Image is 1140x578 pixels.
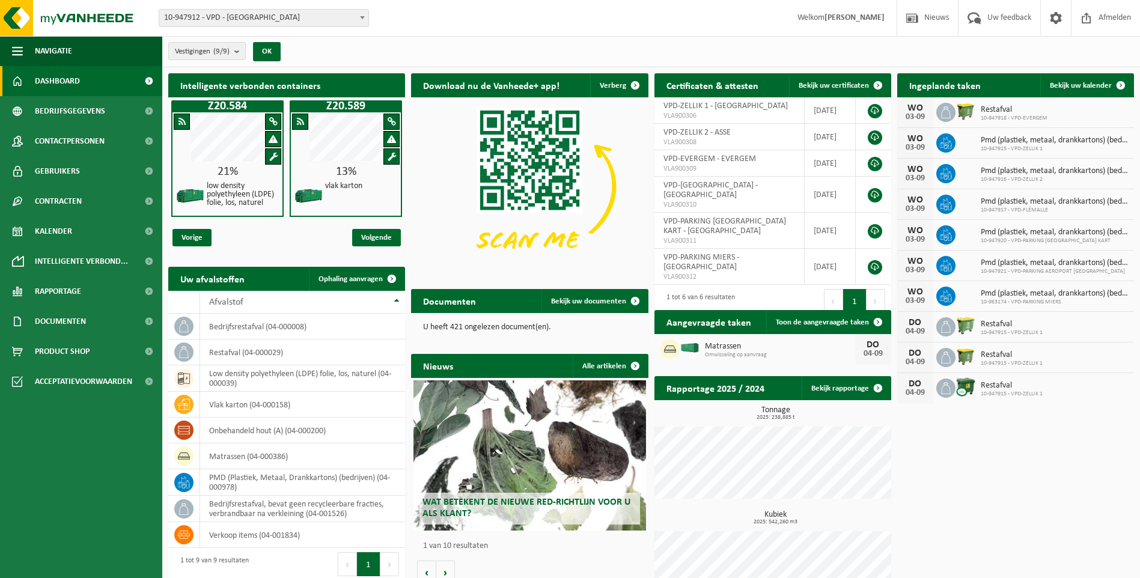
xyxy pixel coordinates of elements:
a: Ophaling aanvragen [309,267,404,291]
h2: Documenten [411,289,488,312]
img: HK-XA-40-GN-00 [680,342,700,353]
div: 04-09 [903,389,927,397]
div: 03-09 [903,297,927,305]
span: Navigatie [35,36,72,66]
span: 2025: 238,885 t [660,415,891,421]
span: 10-947915 - VPD-ZELLIK 1 [981,329,1043,336]
span: Restafval [981,381,1043,391]
span: VLA900311 [663,236,795,246]
td: restafval (04-000029) [200,339,405,365]
h2: Rapportage 2025 / 2024 [654,376,776,400]
div: 03-09 [903,266,927,275]
div: 03-09 [903,205,927,213]
a: Toon de aangevraagde taken [766,310,890,334]
img: WB-0660-HPE-GN-50 [956,315,976,336]
td: verkoop items (04-001834) [200,522,405,548]
a: Bekijk uw certificaten [789,73,890,97]
td: [DATE] [805,249,856,285]
span: 2025: 542,260 m3 [660,519,891,525]
a: Bekijk rapportage [802,376,890,400]
div: 03-09 [903,236,927,244]
span: Omwisseling op aanvraag [705,351,855,359]
h2: Nieuws [411,354,465,377]
span: Bekijk uw kalender [1050,82,1112,90]
div: WO [903,226,927,236]
div: 03-09 [903,113,927,121]
td: vlak karton (04-000158) [200,392,405,418]
div: WO [903,195,927,205]
div: 13% [291,166,401,178]
span: 10-947915 - VPD-ZELLIK 1 [981,391,1043,398]
span: 10-963174 - VPD-PARKING MIERS [981,299,1128,306]
h1: Z20.584 [174,100,281,112]
span: Pmd (plastiek, metaal, drankkartons) (bedrijven) [981,136,1128,145]
button: Next [867,289,885,313]
a: Wat betekent de nieuwe RED-richtlijn voor u als klant? [413,380,645,531]
span: 10-947921 - VPD-PARKING AEROPORT [GEOGRAPHIC_DATA] [981,268,1128,275]
div: 03-09 [903,174,927,183]
span: VLA900309 [663,164,795,174]
span: Bekijk uw certificaten [799,82,869,90]
span: Rapportage [35,276,81,306]
div: 04-09 [861,350,885,358]
button: 1 [843,289,867,313]
td: [DATE] [805,124,856,150]
span: VPD-[GEOGRAPHIC_DATA] - [GEOGRAPHIC_DATA] [663,181,758,199]
span: 10-947915 - VPD-ZELLIK 1 [981,145,1128,153]
div: WO [903,257,927,266]
h2: Intelligente verbonden containers [168,73,405,97]
td: matrassen (04-000386) [200,443,405,469]
span: Kalender [35,216,72,246]
div: DO [903,379,927,389]
button: Vestigingen(9/9) [168,42,246,60]
h4: vlak karton [325,182,362,190]
div: 1 tot 6 van 6 resultaten [660,288,735,314]
h2: Uw afvalstoffen [168,267,257,290]
span: Pmd (plastiek, metaal, drankkartons) (bedrijven) [981,258,1128,268]
h2: Ingeplande taken [897,73,993,97]
span: Matrassen [705,342,855,351]
span: 10-947912 - VPD - ASSE [159,9,369,27]
span: Pmd (plastiek, metaal, drankkartons) (bedrijven) [981,289,1128,299]
span: VPD-ZELLIK 2 - ASSE [663,128,731,137]
h1: Z20.589 [293,100,399,112]
span: 10-947912 - VPD - ASSE [159,10,368,26]
button: Previous [338,552,357,576]
span: Pmd (plastiek, metaal, drankkartons) (bedrijven) [981,228,1128,237]
span: 10-947918 - VPD-EVERGEM [981,115,1047,122]
span: Contactpersonen [35,126,105,156]
div: 04-09 [903,358,927,367]
h3: Tonnage [660,406,891,421]
h4: low density polyethyleen (LDPE) folie, los, naturel [207,182,278,207]
span: Bedrijfsgegevens [35,96,105,126]
div: 04-09 [903,327,927,336]
td: bedrijfsrestafval, bevat geen recycleerbare fracties, verbrandbaar na verkleining (04-001526) [200,496,405,522]
img: WB-1100-HPE-GN-50 [956,101,976,121]
span: VLA900306 [663,111,795,121]
img: Download de VHEPlus App [411,97,648,275]
span: 10-947920 - VPD-PARKING [GEOGRAPHIC_DATA] KART [981,237,1128,245]
span: Restafval [981,320,1043,329]
span: Afvalstof [209,297,243,307]
div: 21% [172,166,282,178]
span: Vorige [172,229,212,246]
div: WO [903,287,927,297]
button: Next [380,552,399,576]
a: Bekijk uw documenten [541,289,647,313]
td: bedrijfsrestafval (04-000008) [200,314,405,339]
img: WB-1100-CU [956,377,976,397]
td: onbehandeld hout (A) (04-000200) [200,418,405,443]
td: PMD (Plastiek, Metaal, Drankkartons) (bedrijven) (04-000978) [200,469,405,496]
count: (9/9) [213,47,230,55]
span: 10-947917 - VPD-FLÉMALLE [981,207,1128,214]
span: 10-947916 - VPD-ZELLIK 2 [981,176,1128,183]
div: WO [903,103,927,113]
p: U heeft 421 ongelezen document(en). [423,323,636,332]
div: DO [903,318,927,327]
span: Volgende [352,229,401,246]
button: Verberg [590,73,647,97]
span: Wat betekent de nieuwe RED-richtlijn voor u als klant? [422,497,630,519]
span: Pmd (plastiek, metaal, drankkartons) (bedrijven) [981,166,1128,176]
span: VPD-PARKING MIERS - [GEOGRAPHIC_DATA] [663,253,739,272]
span: Pmd (plastiek, metaal, drankkartons) (bedrijven) [981,197,1128,207]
